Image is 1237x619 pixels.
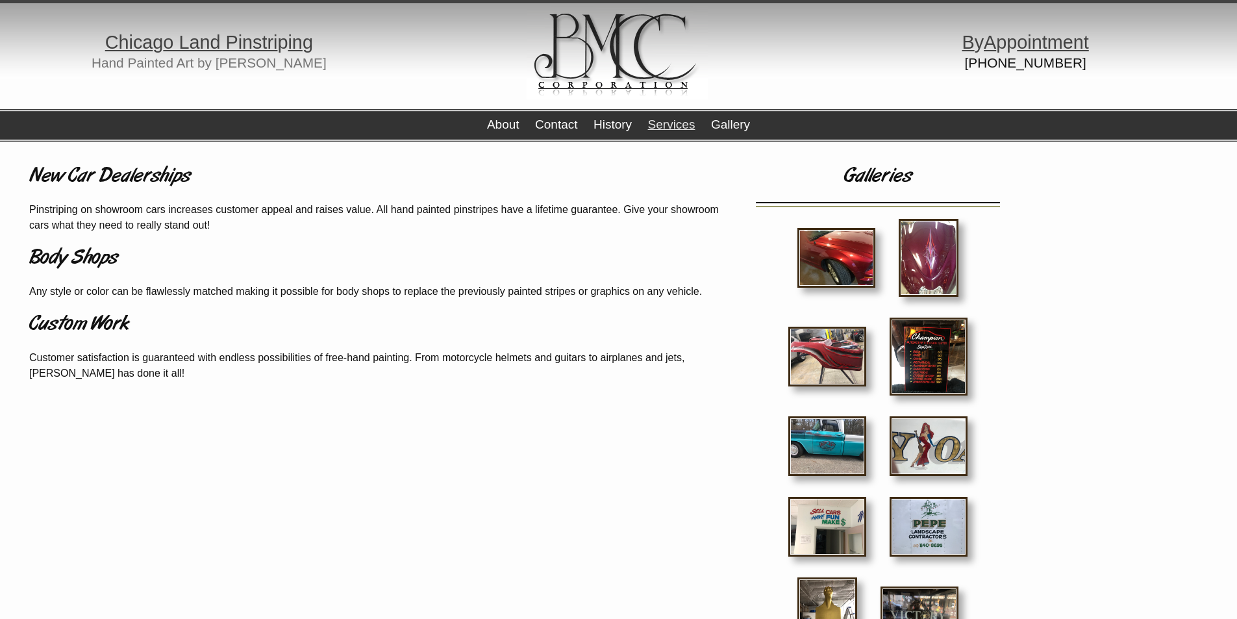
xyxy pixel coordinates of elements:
a: About [487,118,519,131]
a: History [594,118,632,131]
img: IMG_4294.jpg [890,318,968,396]
img: 29383.JPG [899,219,958,297]
a: Contact [535,118,577,131]
h2: Hand Painted Art by [PERSON_NAME] [10,58,408,68]
img: IMG_2395.jpg [890,497,968,557]
span: Chica [105,32,153,53]
a: Services [648,118,695,131]
span: B [962,32,974,53]
span: ointment [1017,32,1088,53]
p: Any style or color can be flawlessly matched making it possible for body shops to replace the pre... [29,284,738,299]
img: IMG_3795.jpg [788,497,866,557]
img: IMG_3465.jpg [788,416,866,476]
img: logo.gif [527,3,708,99]
h1: y pp [826,36,1225,49]
img: IMG_2550.jpg [890,416,968,476]
span: o Land Pinstri [163,32,277,53]
a: Gallery [711,118,750,131]
img: IMG_2632.jpg [788,327,866,386]
p: Customer satisfaction is guaranteed with endless possibilities of free-hand painting. From motorc... [29,350,738,381]
p: Pinstriping on showroom cars increases customer appeal and raises value. All hand painted pinstri... [29,202,738,233]
span: in [288,32,302,53]
h1: Body Shops [29,243,738,274]
h1: Galleries [748,161,1008,192]
h1: New Car Dealerships [29,161,738,192]
h1: g p g [10,36,408,49]
img: IMG_1688.JPG [797,228,875,288]
span: A [984,32,996,53]
a: [PHONE_NUMBER] [965,55,1086,70]
h1: Custom Work [29,309,738,340]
